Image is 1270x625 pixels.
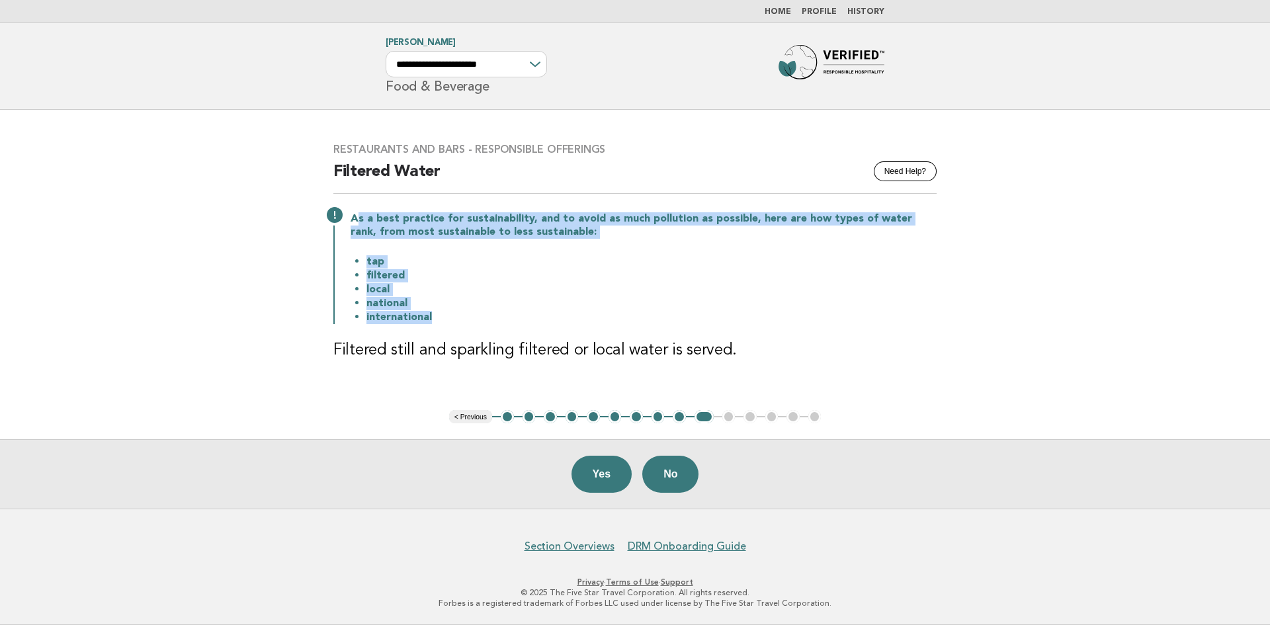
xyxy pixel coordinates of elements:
p: Forbes is a registered trademark of Forbes LLC used under license by The Five Star Travel Corpora... [230,598,1040,608]
button: Need Help? [874,161,937,181]
img: Forbes Travel Guide [779,45,884,87]
button: < Previous [449,410,492,423]
button: 6 [609,410,622,423]
button: 1 [501,410,514,423]
li: national [366,296,937,310]
button: 3 [544,410,557,423]
button: No [642,456,698,493]
a: Section Overviews [525,540,614,553]
h2: Filtered Water [333,161,937,194]
li: local [366,282,937,296]
h3: Filtered still and sparkling filtered or local water is served. [333,340,937,361]
h1: Food & Beverage [386,39,547,93]
a: Profile [802,8,837,16]
p: · · [230,577,1040,587]
p: © 2025 The Five Star Travel Corporation. All rights reserved. [230,587,1040,598]
a: Privacy [577,577,604,587]
a: History [847,8,884,16]
a: Home [765,8,791,16]
li: international [366,310,937,324]
button: 5 [587,410,600,423]
button: 7 [630,410,643,423]
button: 9 [673,410,686,423]
li: tap [366,255,937,269]
button: 4 [566,410,579,423]
button: 2 [523,410,536,423]
button: 8 [652,410,665,423]
a: Terms of Use [606,577,659,587]
h3: Restaurants and Bars - Responsible Offerings [333,143,937,156]
button: 10 [695,410,714,423]
a: DRM Onboarding Guide [628,540,746,553]
a: Support [661,577,693,587]
a: [PERSON_NAME] [386,38,456,47]
p: As a best practice for sustainability, and to avoid as much pollution as possible, here are how t... [351,212,937,239]
li: filtered [366,269,937,282]
button: Yes [571,456,632,493]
